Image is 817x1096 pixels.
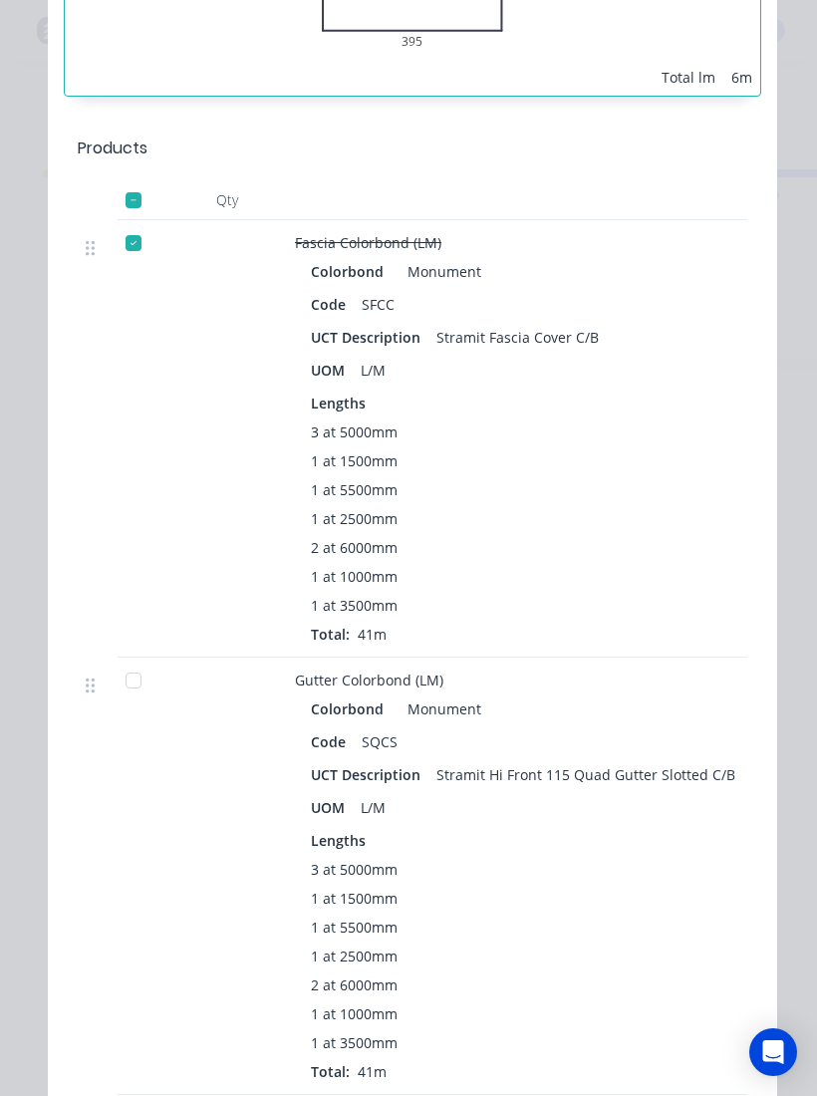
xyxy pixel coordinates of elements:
span: 3 at 5000mm [311,421,398,442]
div: Monument [400,694,481,723]
div: Stramit Fascia Cover C/B [428,323,607,352]
div: UCT Description [311,760,428,789]
span: 1 at 1000mm [311,1003,398,1024]
span: Gutter Colorbond (LM) [295,671,443,689]
span: Total: [311,625,350,644]
span: Fascia Colorbond (LM) [295,233,441,252]
div: Qty [167,180,287,220]
div: Monument [400,257,481,286]
span: 1 at 1000mm [311,566,398,587]
div: Colorbond [311,694,392,723]
span: 41m [350,1062,395,1081]
span: 1 at 3500mm [311,595,398,616]
div: Total lm [662,67,715,88]
span: 41m [350,625,395,644]
div: UCT Description [311,323,428,352]
span: 1 at 2500mm [311,508,398,529]
div: 6m [731,67,752,88]
div: Stramit Hi Front 115 Quad Gutter Slotted C/B [428,760,743,789]
div: SFCC [354,290,403,319]
div: L/M [353,793,394,822]
div: Open Intercom Messenger [749,1028,797,1076]
span: 3 at 5000mm [311,859,398,880]
span: Lengths [311,393,366,413]
div: UOM [311,793,353,822]
span: 1 at 5500mm [311,917,398,938]
span: 1 at 1500mm [311,888,398,909]
span: Lengths [311,830,366,851]
span: 1 at 1500mm [311,450,398,471]
span: Total: [311,1062,350,1081]
span: 1 at 5500mm [311,479,398,500]
div: Colorbond [311,257,392,286]
div: Code [311,727,354,756]
span: 2 at 6000mm [311,537,398,558]
div: SQCS [354,727,406,756]
span: 1 at 2500mm [311,946,398,966]
span: 2 at 6000mm [311,974,398,995]
div: Products [78,137,147,160]
div: L/M [353,356,394,385]
div: UOM [311,356,353,385]
span: 1 at 3500mm [311,1032,398,1053]
div: Code [311,290,354,319]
